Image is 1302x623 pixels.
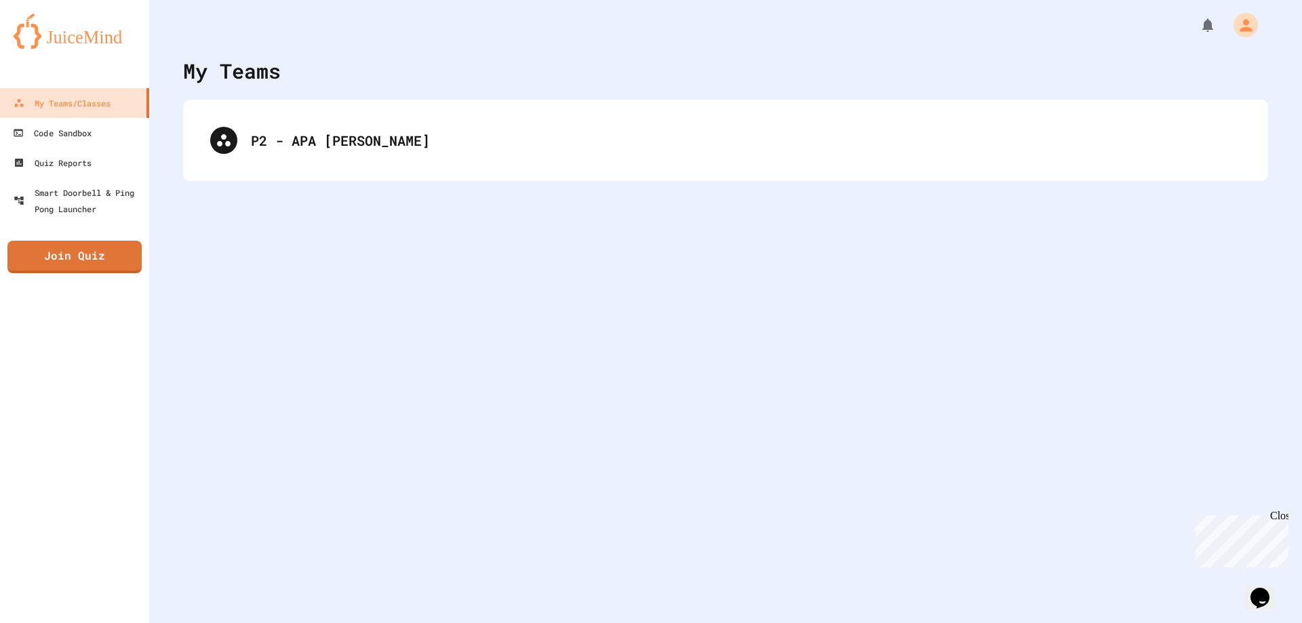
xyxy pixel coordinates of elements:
[14,184,144,217] div: Smart Doorbell & Ping Pong Launcher
[5,5,94,86] div: Chat with us now!Close
[197,113,1255,167] div: P2 - APA [PERSON_NAME]
[7,241,142,273] a: Join Quiz
[183,56,281,86] div: My Teams
[251,130,1241,150] div: P2 - APA [PERSON_NAME]
[1175,14,1219,37] div: My Notifications
[14,155,92,171] div: Quiz Reports
[1245,569,1288,609] iframe: chat widget
[13,125,92,141] div: Code Sandbox
[1219,9,1261,41] div: My Account
[1189,510,1288,567] iframe: chat widget
[14,95,111,111] div: My Teams/Classes
[14,14,136,49] img: logo-orange.svg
